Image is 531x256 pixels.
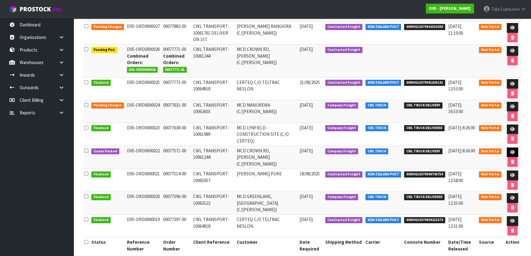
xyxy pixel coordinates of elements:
th: Carrier [364,237,403,254]
td: D05-ORD0000022 [125,146,162,169]
span: Contracted Freight [325,171,362,178]
span: Pending Pick [91,47,117,53]
th: Customer [235,237,298,254]
td: D05-ORD0000020 [125,192,162,215]
td: MCD MANUREWA (C/[PERSON_NAME]) [235,100,298,123]
span: NEW ZEALAND POST [365,171,401,178]
span: CWL TRUCK DELIVERED [404,125,445,131]
span: CWL TRUCK [365,148,388,155]
td: 00077571-00 [162,146,192,169]
td: CERTEQ C/O TELTRAC NESLON [235,77,298,100]
td: CWL TRANSPORT-10065057 [192,169,235,192]
th: Source [477,237,503,254]
td: MCD GREENLANE, [GEOGRAPHIC_DATA] (C/[PERSON_NAME]) [235,192,298,215]
td: 00077514-00 [162,169,192,192]
span: Lupeuvea [501,6,520,12]
span: Web Portal [479,125,502,131]
strong: Combined Orders: [163,53,185,65]
span: CWL TRUCK DELIVERY [404,148,442,155]
span: Web Portal [479,102,502,109]
span: [DATE] 11:10:00 [448,23,463,36]
span: CWL TRUCK [365,102,388,109]
td: 00077882-00 [162,21,192,44]
span: 00894210379939215374 [404,217,445,223]
span: Finalised [91,171,111,178]
span: [DATE] 16:53:00 [448,102,463,114]
th: Client Reference [192,237,235,254]
span: Finalised [91,125,111,131]
td: CWL TRANSPORT-10064918 [192,215,235,237]
span: CWL TRUCK [365,194,388,200]
td: D05-ORD0000021 [125,169,162,192]
span: Company Freight [325,125,358,131]
span: Web Portal [479,47,502,53]
span: Talia [491,6,500,12]
td: MCD CROWN RD, [PERSON_NAME] (C/[PERSON_NAME]) [235,44,298,77]
span: Web Portal [479,148,502,155]
img: cube-alt.png [9,5,17,13]
span: 18/08/2025 [300,171,320,177]
td: CWL TRANSPORT-10063522 [192,192,235,215]
strong: Combined Orders: [127,53,148,65]
span: ProStock [20,5,51,13]
td: 00077397-00 [162,215,192,237]
span: Company Freight [325,102,358,109]
td: 00077631-00 [162,100,192,123]
span: D05-ORD0000028 [127,67,158,73]
td: CWL TRANSPORT-10061761 DELIVER ON 1ST [192,21,235,44]
span: NEW ZEALAND POST [365,80,401,86]
td: D05-ORD0000019 [125,215,162,237]
td: D05-ORD0000026 [125,44,162,77]
th: Action [503,237,522,254]
span: Web Portal [479,171,502,178]
span: 00077771-01 [163,67,187,73]
span: [DATE] [300,23,313,29]
span: 00894210379940745754 [404,171,445,178]
span: [DATE] [300,216,313,222]
td: CERTEQ C/O TELTRAC NESLON [235,215,298,237]
span: [DATE] [300,193,313,199]
span: [DATE] [300,46,313,52]
td: CWL TRANSPORT-10062603 [192,100,235,123]
td: D05-ORD0000024 [125,100,162,123]
td: 00077638-00 [162,123,192,146]
td: 00077773-00 [162,77,192,100]
span: Web Portal [479,194,502,200]
span: 21/08/2025 [300,79,320,85]
td: CWL TRANSPORT-10064918 [192,77,235,100]
span: [DATE] 12:35:00 [448,193,463,206]
td: D05-ORD0000027 [125,21,162,44]
strong: D05 - [PERSON_NAME] [429,6,471,11]
span: Contracted Freight [325,80,362,86]
span: Pending Charges [91,24,124,30]
th: Order Number [162,237,192,254]
td: CWL TRANSPORT-10061244 [192,44,235,77]
td: CWL TRANSPORT-10061244 [192,146,235,169]
th: Reference Number [125,237,162,254]
small: WMS [52,7,62,13]
span: Contracted Freight [325,47,362,53]
span: [DATE] 8:26:00 [448,125,475,131]
span: Finalised [91,194,111,200]
span: Finalised [91,217,111,223]
span: [DATE] 12:58:00 [448,171,463,183]
span: 00894210379942502430 [404,24,445,30]
span: [DATE] 12:53:00 [448,79,463,92]
td: D05-ORD0000023 [125,123,162,146]
td: 00077771-00 [162,44,192,77]
span: Finalised [91,80,111,86]
td: CWL TRANSPORT-10061989 [192,123,235,146]
span: Pending Charges [91,102,124,109]
span: [DATE] [300,125,313,131]
span: NEW ZEALAND POST [365,217,401,223]
td: MCD CROWN RD, [PERSON_NAME] (C/[PERSON_NAME]) [235,146,298,169]
span: Web Portal [479,80,502,86]
span: [DATE] 12:31:00 [448,216,463,229]
span: Company Freight [325,148,358,155]
th: Date Required [298,237,324,254]
span: Goods Packed [91,148,119,155]
th: Status [90,237,125,254]
span: NEW ZEALAND POST [365,24,401,30]
a: D05 - [PERSON_NAME] [426,4,474,13]
th: Date/Time Released [447,237,477,254]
